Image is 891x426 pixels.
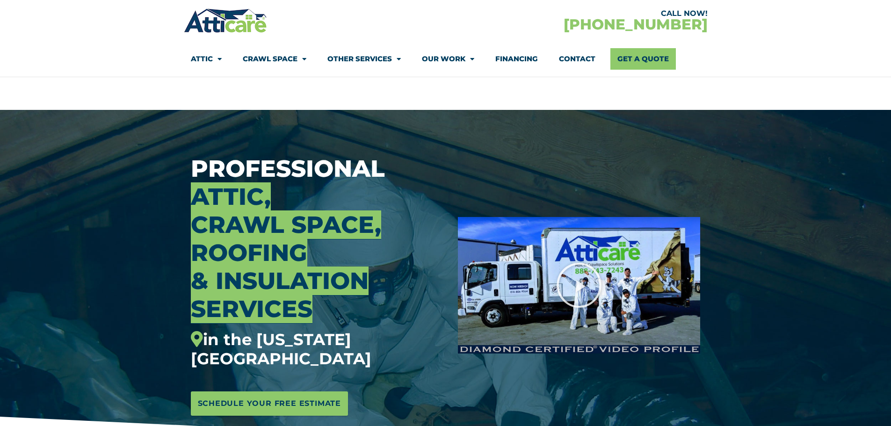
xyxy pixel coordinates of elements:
a: Other Services [327,48,401,70]
div: Play Video [556,262,602,309]
div: in the [US_STATE][GEOGRAPHIC_DATA] [191,330,444,368]
a: Financing [495,48,538,70]
nav: Menu [191,48,701,70]
span: & Insulation Services [191,267,369,323]
a: Crawl Space [243,48,306,70]
span: Attic, Crawl Space, Roofing [191,182,381,267]
span: Schedule Your Free Estimate [198,396,341,411]
a: Attic [191,48,222,70]
a: Contact [559,48,595,70]
a: Our Work [422,48,474,70]
a: Get A Quote [610,48,676,70]
a: Schedule Your Free Estimate [191,391,348,416]
div: CALL NOW! [446,10,708,17]
h3: Professional [191,155,444,368]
